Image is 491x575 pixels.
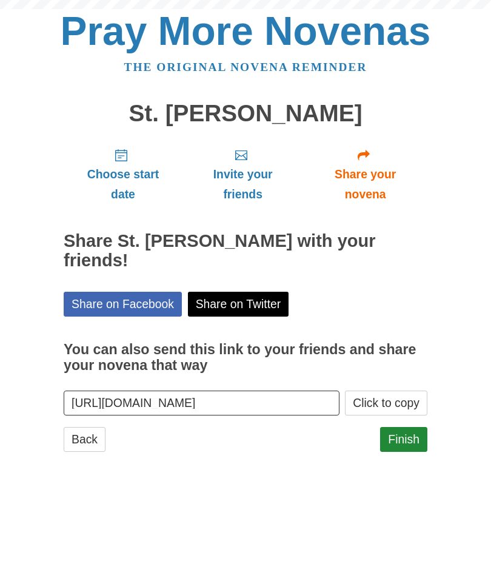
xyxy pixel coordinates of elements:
[315,164,415,204] span: Share your novena
[182,138,303,210] a: Invite your friends
[64,427,105,452] a: Back
[64,101,427,127] h1: St. [PERSON_NAME]
[124,61,367,73] a: The original novena reminder
[195,164,291,204] span: Invite your friends
[64,292,182,317] a: Share on Facebook
[188,292,289,317] a: Share on Twitter
[380,427,427,452] a: Finish
[303,138,427,210] a: Share your novena
[76,164,170,204] span: Choose start date
[64,232,427,271] h2: Share St. [PERSON_NAME] with your friends!
[61,8,431,53] a: Pray More Novenas
[345,391,427,415] button: Click to copy
[64,342,427,373] h3: You can also send this link to your friends and share your novena that way
[64,138,182,210] a: Choose start date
